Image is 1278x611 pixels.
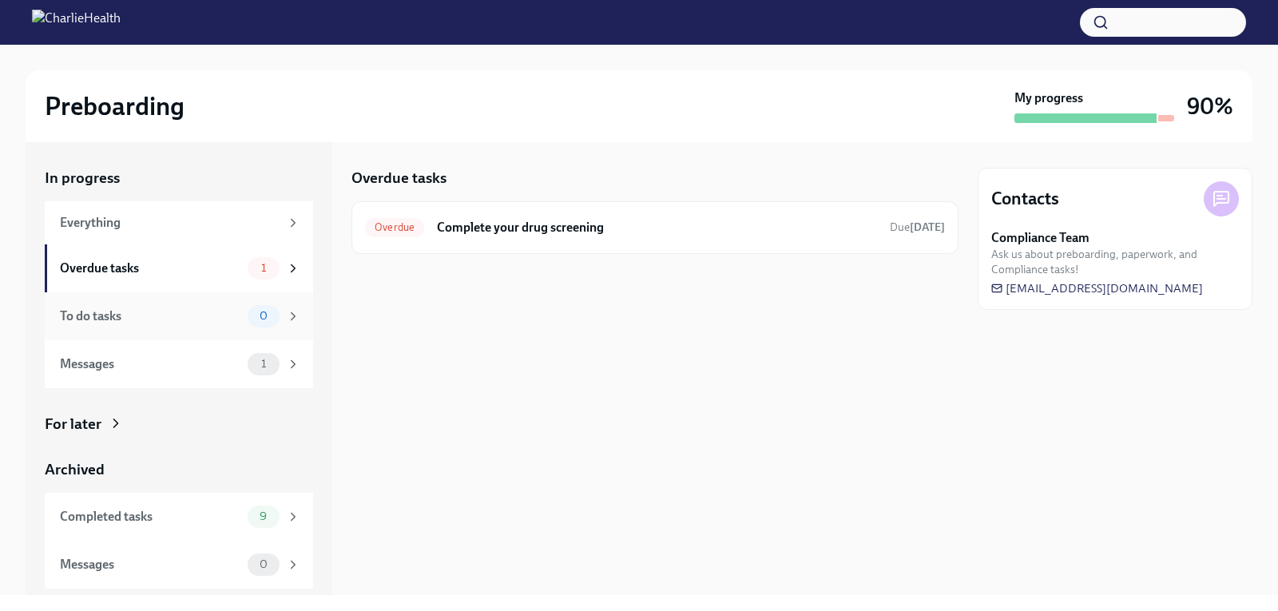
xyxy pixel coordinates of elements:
div: Overdue tasks [60,260,241,277]
strong: [DATE] [910,220,945,234]
h3: 90% [1187,92,1233,121]
span: Overdue [365,221,424,233]
span: Due [890,220,945,234]
h2: Preboarding [45,90,185,122]
div: Everything [60,214,280,232]
a: Messages1 [45,340,313,388]
h4: Contacts [991,187,1059,211]
div: Messages [60,556,241,573]
div: For later [45,414,101,434]
span: 9 [250,510,276,522]
span: September 15th, 2025 09:00 [890,220,945,235]
a: Completed tasks9 [45,493,313,541]
div: Messages [60,355,241,373]
span: 1 [252,262,276,274]
div: Completed tasks [60,508,241,526]
h6: Complete your drug screening [437,219,877,236]
a: In progress [45,168,313,188]
strong: Compliance Team [991,229,1089,247]
span: 1 [252,358,276,370]
a: To do tasks0 [45,292,313,340]
a: Archived [45,459,313,480]
span: 0 [250,558,277,570]
h5: Overdue tasks [351,168,447,188]
a: OverdueComplete your drug screeningDue[DATE] [365,215,945,240]
a: For later [45,414,313,434]
a: Everything [45,201,313,244]
a: [EMAIL_ADDRESS][DOMAIN_NAME] [991,280,1203,296]
div: To do tasks [60,307,241,325]
strong: My progress [1014,89,1083,107]
a: Messages0 [45,541,313,589]
img: CharlieHealth [32,10,121,35]
span: 0 [250,310,277,322]
a: Overdue tasks1 [45,244,313,292]
span: Ask us about preboarding, paperwork, and Compliance tasks! [991,247,1239,277]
